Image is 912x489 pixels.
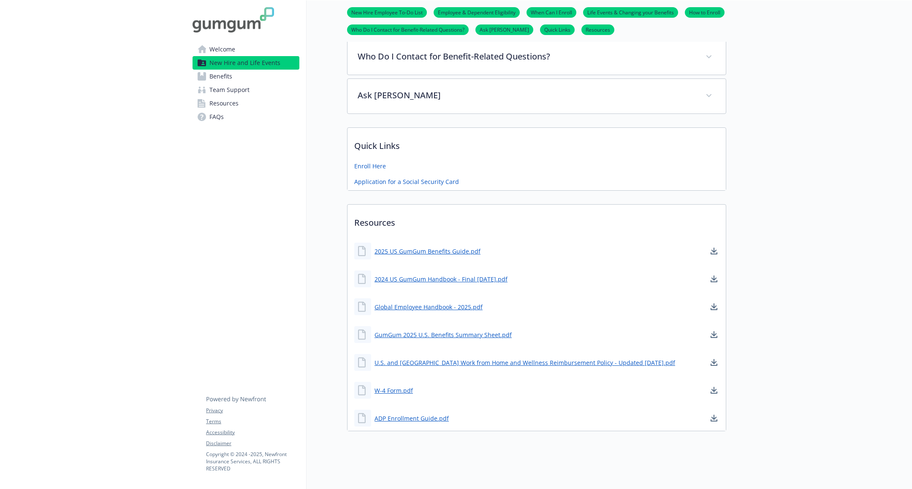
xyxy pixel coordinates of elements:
a: download document [709,274,719,284]
a: New Hire Employee To-Do List [347,8,427,16]
a: Team Support [193,83,299,97]
span: Benefits [209,70,232,83]
span: Team Support [209,83,250,97]
a: Application for a Social Security Card [354,177,459,186]
a: download document [709,302,719,312]
a: Accessibility [206,429,299,436]
a: Privacy [206,407,299,414]
a: Global Employee Handbook - 2025.pdf [375,303,483,311]
a: Quick Links [540,25,575,33]
a: Welcome [193,43,299,56]
a: Disclaimer [206,440,299,447]
a: Enroll Here [354,162,386,170]
div: Ask [PERSON_NAME] [347,79,726,113]
a: 2024 US GumGum Handbook - Final [DATE].pdf [375,275,508,284]
a: U.S. and [GEOGRAPHIC_DATA] Work from Home and Wellness Reimbursement Policy - Updated [DATE].pdf [375,358,675,367]
p: Resources [347,205,726,236]
a: Resources [193,97,299,110]
a: ADP Enrollment Guide.pdf [375,414,449,423]
span: Resources [209,97,239,110]
a: download document [709,246,719,256]
a: When Can I Enroll [527,8,576,16]
span: New Hire and Life Events [209,56,280,70]
a: Employee & Dependent Eligibility [434,8,520,16]
a: How to Enroll [685,8,725,16]
a: New Hire and Life Events [193,56,299,70]
a: download document [709,413,719,423]
a: 2025 US GumGum Benefits Guide.pdf [375,247,480,256]
a: download document [709,330,719,340]
a: GumGum 2025 U.S. Benefits Summary Sheet.pdf [375,330,512,339]
a: Who Do I Contact for Benefit-Related Questions? [347,25,469,33]
p: Copyright © 2024 - 2025 , Newfront Insurance Services, ALL RIGHTS RESERVED [206,451,299,472]
p: Quick Links [347,128,726,159]
a: download document [709,357,719,367]
a: download document [709,385,719,395]
a: W-4 Form.pdf [375,386,413,395]
a: Resources [581,25,614,33]
span: FAQs [209,110,224,124]
p: Ask [PERSON_NAME] [358,89,695,102]
a: Ask [PERSON_NAME] [475,25,533,33]
a: Life Events & Changing your Benefits [583,8,678,16]
p: Who Do I Contact for Benefit-Related Questions? [358,50,695,63]
a: FAQs [193,110,299,124]
span: Welcome [209,43,235,56]
a: Terms [206,418,299,425]
div: Who Do I Contact for Benefit-Related Questions? [347,40,726,75]
a: Benefits [193,70,299,83]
